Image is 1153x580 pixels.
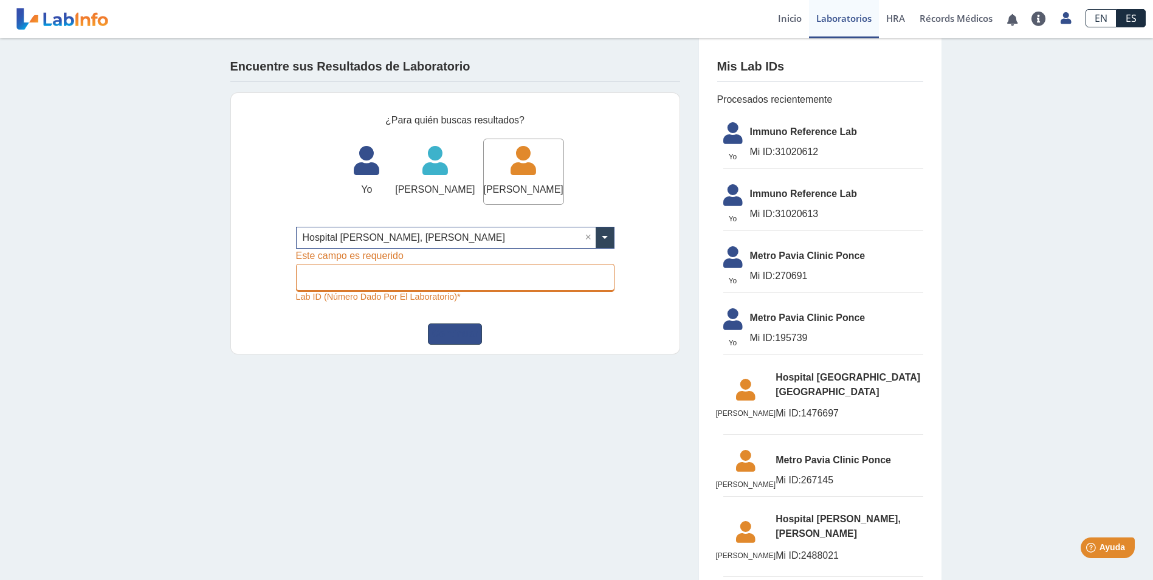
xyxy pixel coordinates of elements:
[750,145,923,159] span: 31020612
[750,249,923,263] span: Metro Pavia Clinic Ponce
[585,230,596,245] span: Clear all
[484,182,563,197] span: [PERSON_NAME]
[776,370,923,399] span: Hospital [GEOGRAPHIC_DATA] [GEOGRAPHIC_DATA]
[750,331,923,345] span: 195739
[716,408,776,419] span: [PERSON_NAME]
[776,475,801,485] span: Mi ID:
[395,182,475,197] span: [PERSON_NAME]
[750,207,923,221] span: 31020613
[776,548,923,563] span: 2488021
[776,473,923,488] span: 267145
[776,453,923,468] span: Metro Pavia Clinic Ponce
[1086,9,1117,27] a: EN
[776,512,923,541] span: Hospital [PERSON_NAME], [PERSON_NAME]
[750,311,923,325] span: Metro Pavia Clinic Ponce
[716,337,750,348] span: Yo
[750,209,776,219] span: Mi ID:
[296,113,614,128] div: ¿Para quién buscas resultados?
[346,182,387,197] span: Yo
[776,408,801,418] span: Mi ID:
[296,249,404,264] div: Este campo es requerido
[296,292,614,302] label: Lab ID (número dado por el laboratorio)
[716,213,750,224] span: Yo
[750,147,776,157] span: Mi ID:
[716,550,776,561] span: [PERSON_NAME]
[716,479,776,490] span: [PERSON_NAME]
[1045,533,1140,567] iframe: Help widget launcher
[886,12,905,24] span: HRA
[750,333,776,343] span: Mi ID:
[716,275,750,286] span: Yo
[776,406,923,421] span: 1476697
[428,323,483,345] button: Continuar
[716,151,750,162] span: Yo
[750,271,776,281] span: Mi ID:
[1117,9,1146,27] a: ES
[230,60,470,74] h4: Encuentre sus Resultados de Laboratorio
[717,92,923,107] span: Procesados recientemente
[750,269,923,283] span: 270691
[717,60,785,74] h4: Mis Lab IDs
[776,550,801,561] span: Mi ID:
[750,187,923,201] span: Immuno Reference Lab
[750,125,923,139] span: Immuno Reference Lab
